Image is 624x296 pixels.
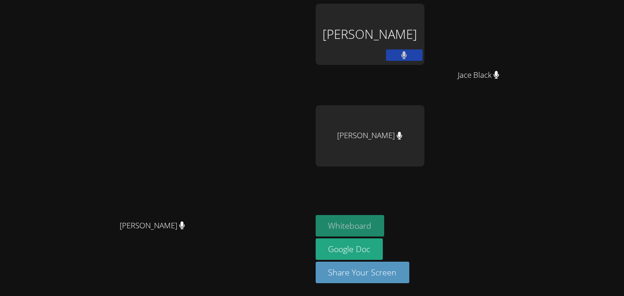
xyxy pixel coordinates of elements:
[120,219,185,232] span: [PERSON_NAME]
[316,4,424,65] div: [PERSON_NAME]
[316,105,424,167] div: [PERSON_NAME]
[316,262,410,283] button: Share Your Screen
[316,215,385,237] button: Whiteboard
[316,238,383,260] a: Google Doc
[458,69,499,82] span: Jace Black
